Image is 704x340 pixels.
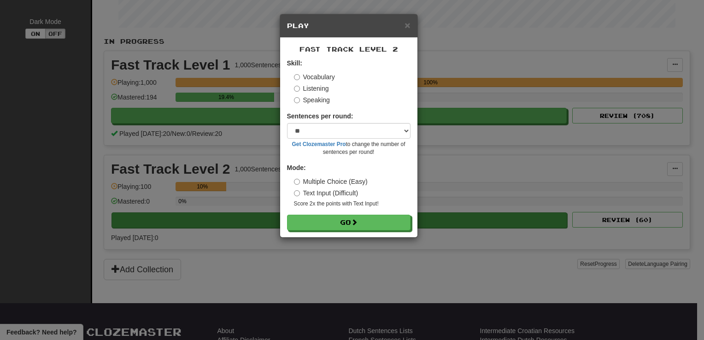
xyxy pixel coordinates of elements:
label: Speaking [294,95,330,105]
label: Vocabulary [294,72,335,82]
span: Fast Track Level 2 [299,45,398,53]
span: × [405,20,410,30]
a: Get Clozemaster Pro [292,141,346,147]
strong: Mode: [287,164,306,171]
button: Close [405,20,410,30]
label: Sentences per round: [287,111,353,121]
small: Score 2x the points with Text Input ! [294,200,411,208]
button: Go [287,215,411,230]
input: Listening [294,86,300,92]
h5: Play [287,21,411,30]
input: Text Input (Difficult) [294,190,300,196]
label: Text Input (Difficult) [294,188,358,198]
small: to change the number of sentences per round! [287,141,411,156]
input: Multiple Choice (Easy) [294,179,300,185]
input: Vocabulary [294,74,300,80]
label: Multiple Choice (Easy) [294,177,368,186]
strong: Skill: [287,59,302,67]
label: Listening [294,84,329,93]
input: Speaking [294,97,300,103]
